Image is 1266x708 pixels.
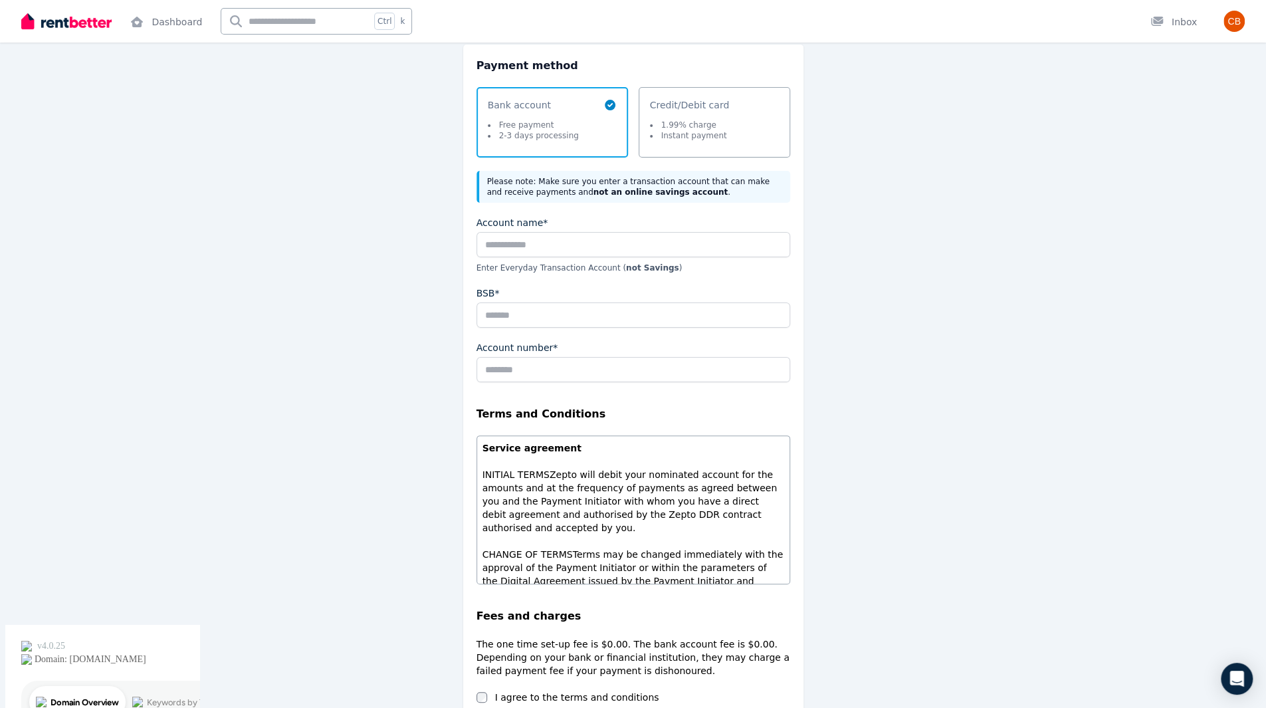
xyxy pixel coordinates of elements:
[482,469,550,480] span: INITIAL TERMS
[650,98,730,112] span: Credit/Debit card
[21,21,32,32] img: logo_orange.svg
[476,608,790,624] legend: Fees and charges
[476,216,548,229] label: Account name*
[476,406,790,422] legend: Terms and Conditions
[476,341,558,354] label: Account number*
[21,35,32,45] img: website_grey.svg
[482,468,784,534] p: Zepto will debit your nominated account for the amounts and at the frequency of payments as agree...
[21,11,112,31] img: RentBetter
[476,171,790,203] div: Please note: Make sure you enter a transaction account that can make and receive payments and .
[626,263,679,273] b: not Savings
[400,16,405,27] span: k
[495,691,659,704] label: I agree to the terms and conditions
[476,638,790,677] p: The one time set-up fee is $0.00. The bank account fee is $0.00. Depending on your bank or financ...
[35,35,146,45] div: Domain: [DOMAIN_NAME]
[1223,11,1245,32] img: Charles Boyle
[482,441,784,455] p: Service agreement
[36,77,47,88] img: tab_domain_overview_orange.svg
[488,98,579,112] span: Bank account
[1150,15,1197,29] div: Inbox
[650,130,727,141] li: Instant payment
[1221,663,1253,695] div: Open Intercom Messenger
[147,78,224,87] div: Keywords by Traffic
[37,21,65,32] div: v 4.0.25
[593,187,728,197] b: not an online savings account
[132,77,143,88] img: tab_keywords_by_traffic_grey.svg
[488,120,579,130] li: Free payment
[650,120,727,130] li: 1.99% charge
[482,548,784,614] p: Terms may be changed immediately with the approval of the Payment Initiator or within the paramet...
[476,58,790,74] h2: Payment method
[488,130,579,141] li: 2-3 days processing
[374,13,395,30] span: Ctrl
[482,549,573,560] span: CHANGE OF TERMS
[476,263,790,273] p: Enter Everyday Transaction Account ( )
[51,78,119,87] div: Domain Overview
